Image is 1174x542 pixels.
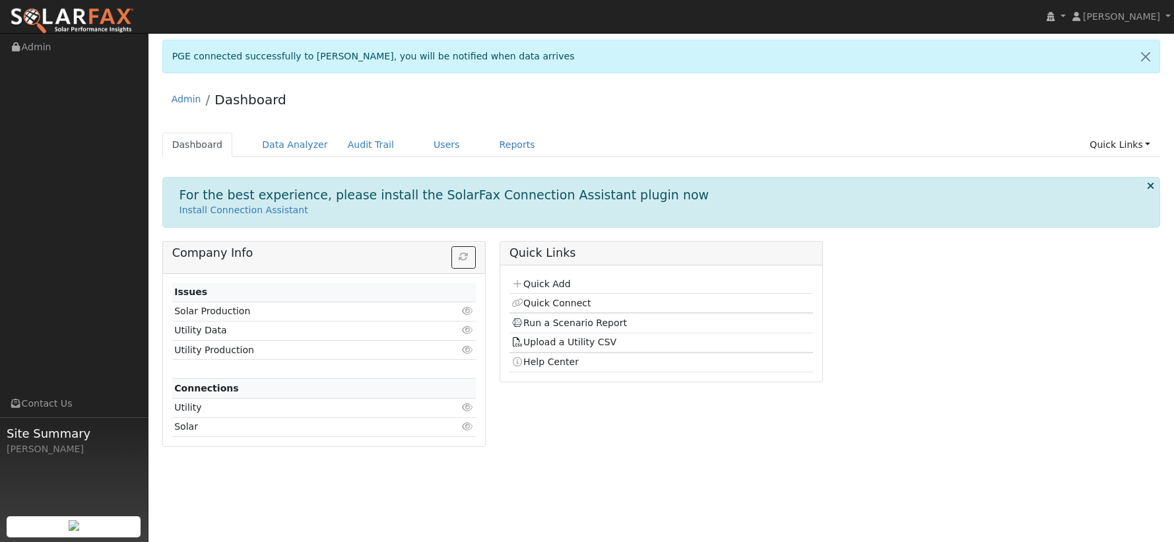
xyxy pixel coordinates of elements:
[511,356,579,367] a: Help Center
[172,398,427,417] td: Utility
[179,205,308,215] a: Install Connection Assistant
[462,345,474,355] i: Click to view
[172,341,427,360] td: Utility Production
[179,187,709,203] h1: For the best experience, please install the SolarFax Connection Assistant plugin now
[252,133,338,157] a: Data Analyzer
[174,383,239,393] strong: Connections
[424,133,470,157] a: Users
[511,298,591,308] a: Quick Connect
[462,325,474,335] i: Click to view
[462,422,474,431] i: Click to view
[7,424,141,442] span: Site Summary
[172,246,476,260] h5: Company Info
[490,133,545,157] a: Reports
[511,318,627,328] a: Run a Scenario Report
[172,321,427,340] td: Utility Data
[172,302,427,321] td: Solar Production
[69,520,79,531] img: retrieve
[511,337,616,347] a: Upload a Utility CSV
[162,133,233,157] a: Dashboard
[1080,133,1160,157] a: Quick Links
[1083,11,1160,22] span: [PERSON_NAME]
[511,279,570,289] a: Quick Add
[7,442,141,456] div: [PERSON_NAME]
[338,133,404,157] a: Audit Trail
[214,92,286,108] a: Dashboard
[462,403,474,412] i: Click to view
[10,7,134,35] img: SolarFax
[174,287,207,297] strong: Issues
[162,40,1161,73] div: PGE connected successfully to [PERSON_NAME], you will be notified when data arrives
[509,246,813,260] h5: Quick Links
[1132,40,1159,73] a: Close
[462,306,474,316] i: Click to view
[172,417,427,436] td: Solar
[172,94,201,104] a: Admin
